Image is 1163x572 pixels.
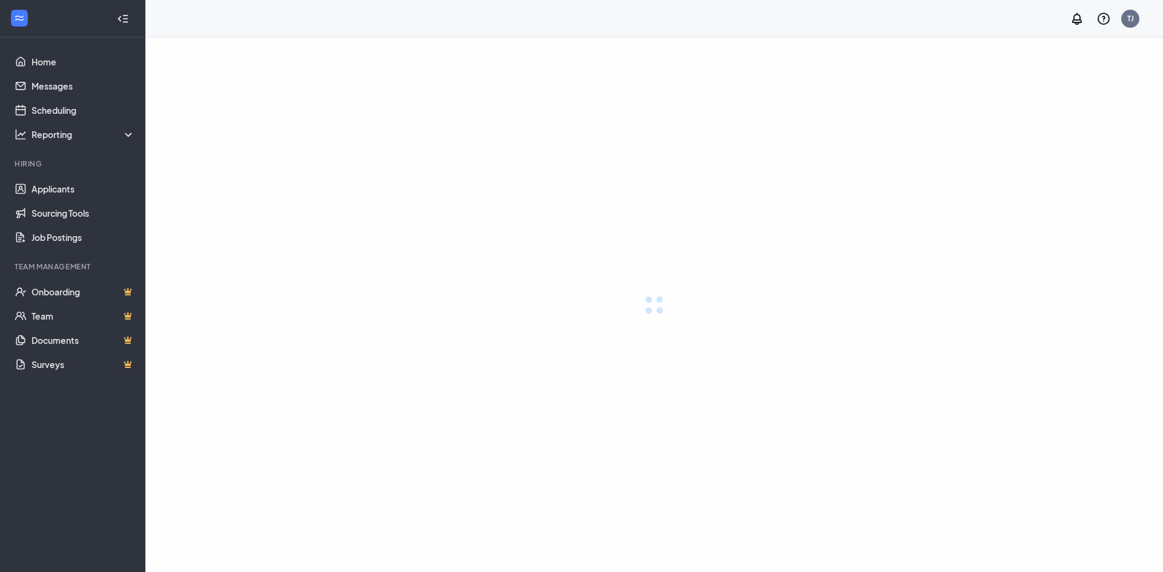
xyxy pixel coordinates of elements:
[31,98,135,122] a: Scheduling
[31,74,135,98] a: Messages
[15,128,27,140] svg: Analysis
[1070,12,1084,26] svg: Notifications
[31,128,136,140] div: Reporting
[15,159,133,169] div: Hiring
[1096,12,1111,26] svg: QuestionInfo
[15,261,133,272] div: Team Management
[31,50,135,74] a: Home
[1127,13,1134,24] div: TJ
[31,201,135,225] a: Sourcing Tools
[31,304,135,328] a: TeamCrown
[13,12,25,24] svg: WorkstreamLogo
[31,280,135,304] a: OnboardingCrown
[31,352,135,376] a: SurveysCrown
[31,225,135,249] a: Job Postings
[31,328,135,352] a: DocumentsCrown
[31,177,135,201] a: Applicants
[117,13,129,25] svg: Collapse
